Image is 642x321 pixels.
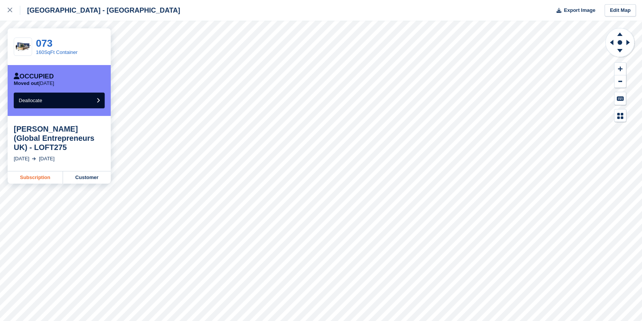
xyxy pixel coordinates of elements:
[14,40,32,54] img: 20-ft-container.jpg
[8,171,63,184] a: Subscription
[20,6,180,15] div: [GEOGRAPHIC_DATA] - [GEOGRAPHIC_DATA]
[19,98,42,103] span: Deallocate
[14,124,105,152] div: [PERSON_NAME] (Global Entrepreneurs UK) - LOFT275
[605,4,636,17] a: Edit Map
[63,171,111,184] a: Customer
[564,7,595,14] span: Export Image
[36,49,78,55] a: 160SqFt Container
[14,93,105,108] button: Deallocate
[39,155,55,163] div: [DATE]
[615,75,626,88] button: Zoom Out
[14,80,54,86] p: [DATE]
[552,4,595,17] button: Export Image
[615,109,626,122] button: Map Legend
[615,63,626,75] button: Zoom In
[36,37,52,49] a: 073
[14,80,39,86] span: Moved out
[14,155,29,163] div: [DATE]
[14,73,54,80] div: Occupied
[32,157,36,160] img: arrow-right-light-icn-cde0832a797a2874e46488d9cf13f60e5c3a73dbe684e267c42b8395dfbc2abf.svg
[615,92,626,105] button: Keyboard Shortcuts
